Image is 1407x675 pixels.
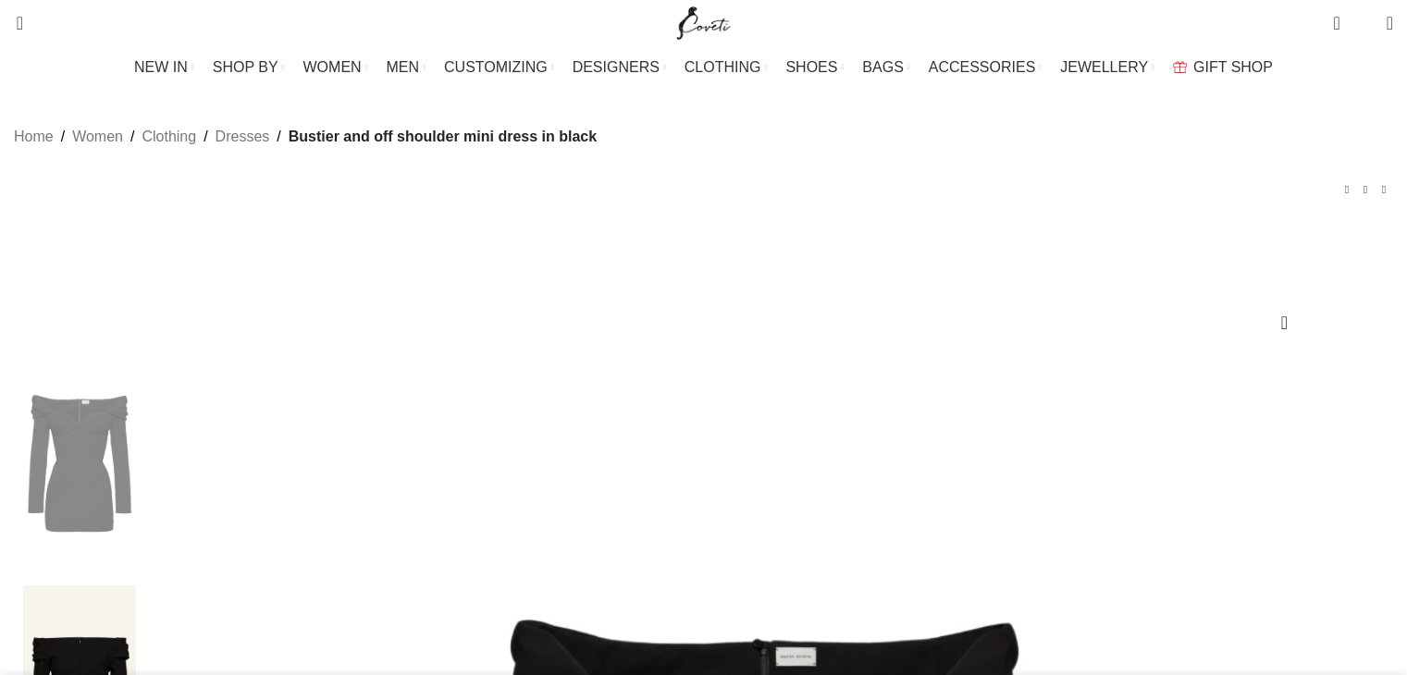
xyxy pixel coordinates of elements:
span: GIFT SHOP [1193,58,1273,76]
span: 0 [1335,9,1349,23]
span: SHOP BY [213,58,278,76]
span: WOMEN [303,58,362,76]
a: Home [14,125,54,149]
span: JEWELLERY [1060,58,1148,76]
a: JEWELLERY [1060,49,1154,86]
a: SHOP BY [213,49,285,86]
a: Clothing [142,125,196,149]
span: CLOTHING [685,58,761,76]
span: CUSTOMIZING [444,58,548,76]
span: MEN [387,58,420,76]
a: NEW IN [134,49,194,86]
a: Women [72,125,123,149]
span: NEW IN [134,58,188,76]
a: Site logo [673,14,734,30]
a: BAGS [862,49,909,86]
a: Dresses [216,125,270,149]
img: GiftBag [1173,61,1187,73]
a: DESIGNERS [573,49,666,86]
span: BAGS [862,58,903,76]
a: ACCESSORIES [929,49,1043,86]
div: My Wishlist [1354,5,1373,42]
span: 0 [1358,18,1372,32]
img: Magda Butrym Bustier and off shoulder mini dress in black scaled84969 nobg [23,343,136,576]
a: Search [5,5,23,42]
a: SHOES [785,49,844,86]
span: SHOES [785,58,837,76]
a: 0 [1324,5,1349,42]
span: ACCESSORIES [929,58,1036,76]
a: WOMEN [303,49,368,86]
a: MEN [387,49,426,86]
a: CLOTHING [685,49,768,86]
span: Bustier and off shoulder mini dress in black [289,125,597,149]
span: DESIGNERS [573,58,660,76]
a: Next product [1375,180,1393,199]
nav: Breadcrumb [14,125,597,149]
a: Previous product [1338,180,1356,199]
div: Main navigation [5,49,1402,86]
a: GIFT SHOP [1173,49,1273,86]
a: CUSTOMIZING [444,49,554,86]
